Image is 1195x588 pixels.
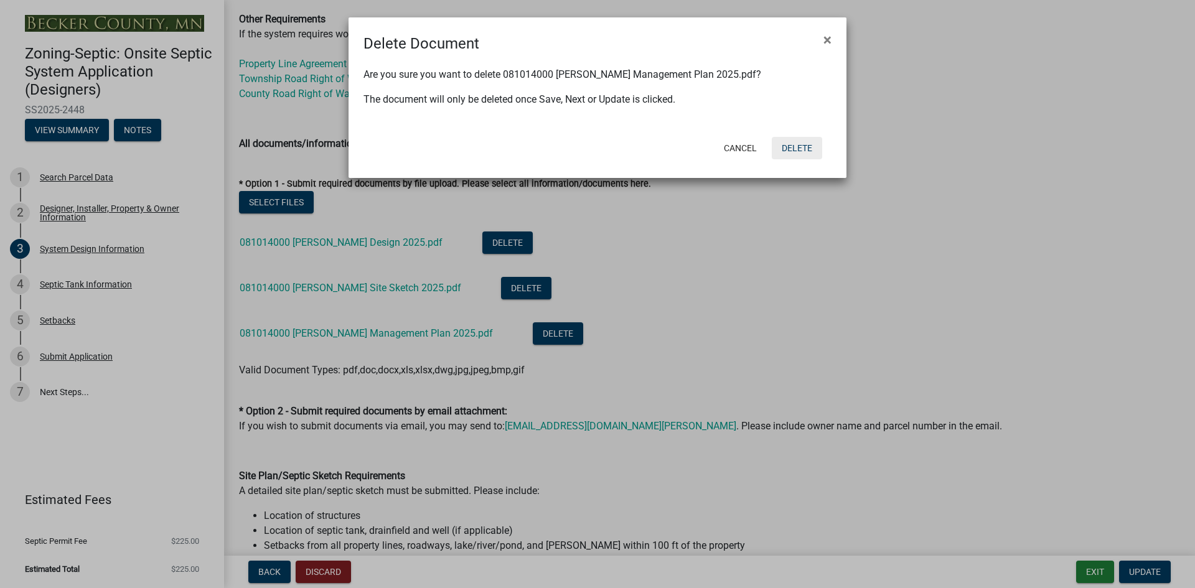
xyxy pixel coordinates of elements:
button: Delete [772,137,822,159]
p: The document will only be deleted once Save, Next or Update is clicked. [363,92,832,107]
h4: Delete Document [363,32,479,55]
span: × [823,31,832,49]
button: Cancel [714,137,767,159]
button: Close [813,22,841,57]
p: Are you sure you want to delete 081014000 [PERSON_NAME] Management Plan 2025.pdf? [363,67,832,82]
